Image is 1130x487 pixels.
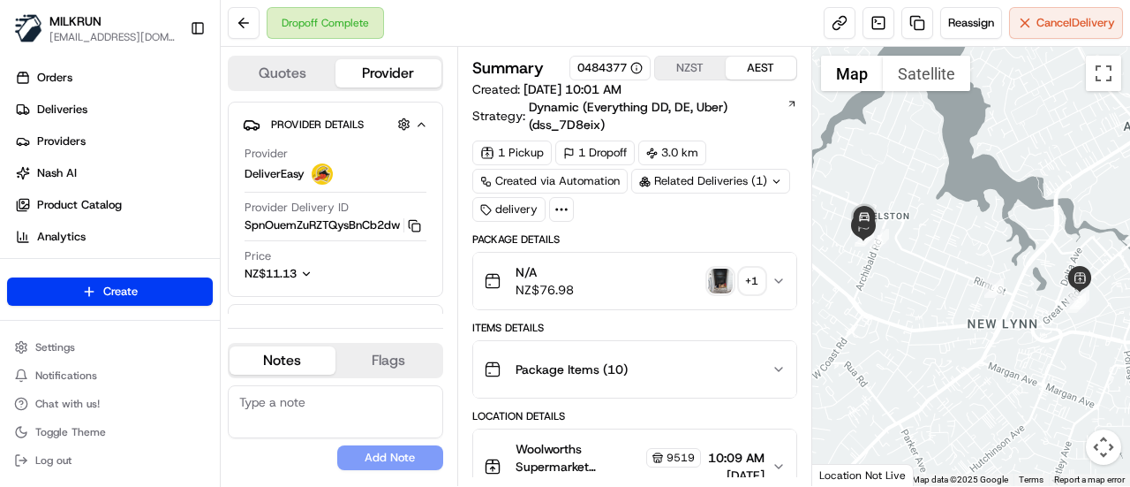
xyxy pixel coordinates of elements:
span: Create [103,284,138,300]
span: Notifications [35,369,97,383]
div: 3.0 km [638,141,706,165]
button: [EMAIL_ADDRESS][DOMAIN_NAME] [49,30,176,44]
a: Analytics [7,223,220,251]
span: Settings [35,340,75,354]
span: Nash AI [37,165,77,181]
a: Providers [7,127,220,156]
span: Deliveries [37,102,87,118]
div: Package Details [472,232,797,247]
span: [DATE] [708,467,765,484]
div: 2 [1066,293,1086,313]
button: N/ANZ$76.98photo_proof_of_delivery image+1 [473,253,796,309]
button: Chat with us! [7,392,213,416]
button: Flags [335,346,441,375]
span: Provider [245,146,288,162]
button: Toggle fullscreen view [1086,56,1121,91]
img: delivereasy_logo.png [312,164,333,185]
span: Dynamic (Everything DD, DE, Uber) (dss_7D8eix) [529,98,785,133]
span: Toggle Theme [35,425,106,439]
button: 0484377 [577,60,643,76]
span: Map data ©2025 Google [912,475,1008,484]
h3: Summary [472,60,544,76]
span: NZ$76.98 [516,281,574,299]
div: 5 [870,229,889,248]
a: Deliveries [7,95,220,124]
button: Map camera controls [1086,430,1121,465]
img: MILKRUN [14,14,42,42]
span: 10:09 AM [708,449,765,467]
button: CancelDelivery [1009,7,1123,39]
div: Strategy: [472,98,797,133]
div: 1 Dropoff [555,141,635,165]
div: 3 [1070,290,1089,309]
button: MILKRUNMILKRUN[EMAIL_ADDRESS][DOMAIN_NAME] [7,7,183,49]
span: [DATE] 10:01 AM [524,81,621,97]
button: AEST [726,57,796,80]
span: DeliverEasy [245,166,305,182]
div: Location Details [472,409,797,423]
a: Product Catalog [7,191,220,219]
div: 1 Pickup [472,141,552,165]
span: 9519 [667,451,695,465]
a: Dynamic (Everything DD, DE, Uber) (dss_7D8eix) [529,98,797,133]
span: Providers [37,133,86,149]
span: Log out [35,453,72,468]
a: Terms [1019,475,1043,484]
a: Created via Automation [472,169,628,194]
button: Provider [335,59,441,88]
button: Show satellite imagery [883,56,970,91]
div: delivery [472,197,546,222]
button: Toggle Theme [7,420,213,445]
button: Package Items (10) [473,341,796,398]
a: Orders [7,64,220,92]
a: Open this area in Google Maps (opens a new window) [817,463,875,486]
div: 4 [984,278,1004,298]
button: Create [7,278,213,306]
button: MILKRUN [49,12,102,30]
div: Related Deliveries (1) [631,169,790,194]
button: photo_proof_of_delivery image+1 [708,269,765,293]
span: N/A [516,263,574,281]
span: Woolworths Supermarket [GEOGRAPHIC_DATA] - Lynnmall Store Manager [516,440,643,476]
button: SpnOuemZuRZTQysBnCb2dw [245,217,421,233]
span: Analytics [37,229,86,245]
span: Provider Delivery ID [245,200,349,216]
button: Log out [7,448,213,473]
button: Provider Details [243,110,428,139]
a: Nash AI [7,159,220,187]
div: Location Not Live [812,464,914,486]
span: NZ$11.13 [245,266,297,281]
button: Quotes [230,59,335,88]
div: + 1 [740,269,765,293]
span: Orders [37,70,72,86]
span: Package Items ( 10 ) [516,361,628,378]
span: Cancel Delivery [1036,15,1115,31]
span: Provider Details [271,118,364,132]
span: Price [245,248,271,264]
button: Reassign [940,7,1002,39]
button: Settings [7,335,213,360]
button: Notifications [7,363,213,388]
button: NZST [655,57,726,80]
span: Product Catalog [37,197,122,213]
span: Created: [472,80,621,98]
img: Google [817,463,875,486]
span: Chat with us! [35,397,100,411]
a: Report a map error [1054,475,1125,484]
button: Notes [230,346,335,375]
div: 6 [855,227,874,247]
div: Items Details [472,321,797,335]
span: Reassign [948,15,994,31]
img: photo_proof_of_delivery image [708,269,733,293]
button: NZ$11.13 [245,266,400,282]
button: Show street map [821,56,883,91]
